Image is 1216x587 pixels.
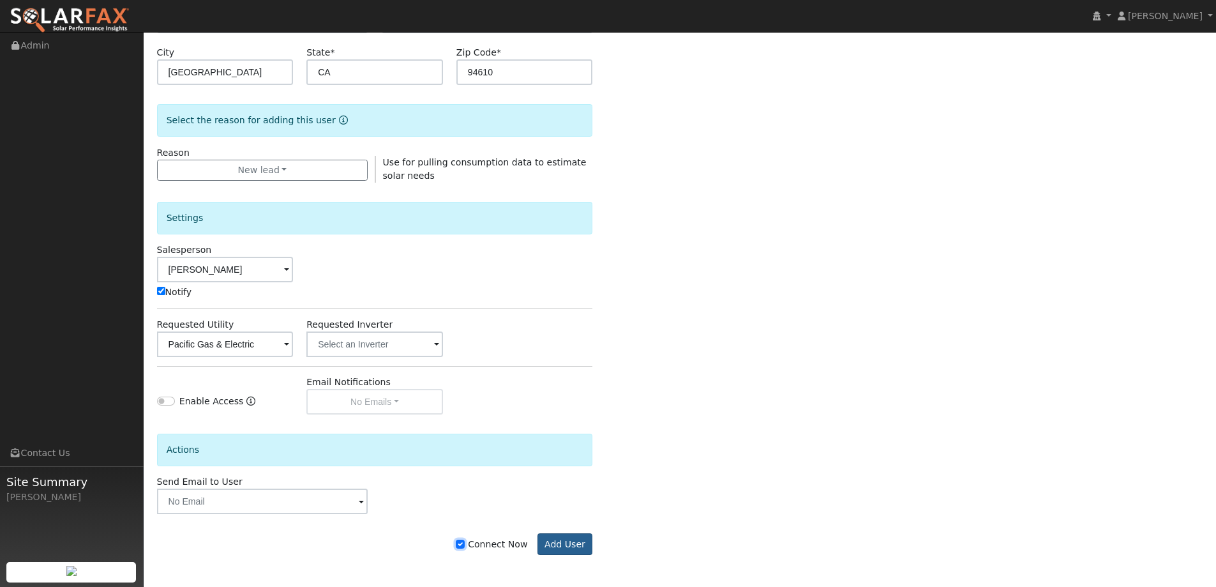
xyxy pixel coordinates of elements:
input: Select an Inverter [306,332,443,357]
label: State [306,46,334,59]
label: Email Notifications [306,376,391,389]
a: Reason for new user [336,115,348,125]
span: Required [330,47,334,57]
label: City [157,46,175,59]
img: retrieve [66,566,77,576]
label: Salesperson [157,243,212,257]
input: Connect Now [456,540,465,549]
input: Select a Utility [157,332,294,357]
span: [PERSON_NAME] [1128,11,1203,21]
span: Site Summary [6,473,137,491]
label: Enable Access [179,395,244,408]
input: Notify [157,287,165,295]
a: Enable Access [246,395,255,415]
span: Use for pulling consumption data to estimate solar needs [383,157,587,181]
input: No Email [157,489,368,514]
div: Actions [157,434,593,466]
label: Requested Inverter [306,318,393,332]
label: Requested Utility [157,318,234,332]
div: Settings [157,202,593,234]
span: Required [497,47,501,57]
button: New lead [157,160,368,181]
button: Add User [537,533,593,555]
label: Send Email to User [157,475,243,489]
input: Select a User [157,257,294,282]
label: Zip Code [456,46,501,59]
label: Connect Now [456,538,527,551]
label: Reason [157,146,190,160]
img: SolarFax [10,7,130,34]
label: Notify [157,286,192,299]
div: [PERSON_NAME] [6,491,137,504]
div: Select the reason for adding this user [157,104,593,137]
